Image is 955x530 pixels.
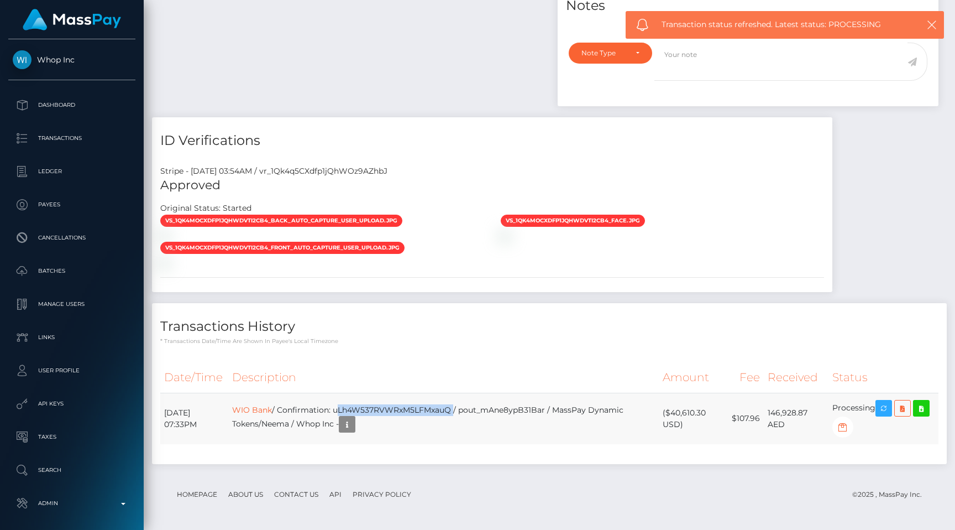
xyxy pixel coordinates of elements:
span: Transaction status refreshed. Latest status: PROCESSING [662,19,903,30]
p: Payees [13,196,131,213]
a: Privacy Policy [348,486,416,503]
a: Homepage [172,486,222,503]
th: Amount [659,362,728,393]
th: Date/Time [160,362,228,393]
a: WIO Bank [232,405,272,415]
a: Cancellations [8,224,135,252]
p: Ledger [13,163,131,180]
a: User Profile [8,357,135,384]
a: Ledger [8,158,135,185]
img: Whop Inc [13,50,32,69]
p: Transactions [13,130,131,147]
p: Batches [13,263,131,279]
th: Status [828,362,938,393]
span: vs_1Qk4moCXdfp1jQhWDVTI2CB4_face.jpg [501,215,645,227]
h7: Original Status: Started [160,203,251,213]
a: Batches [8,257,135,285]
a: Taxes [8,423,135,451]
span: vs_1Qk4moCXdfp1jQhWDVTI2CB4_front_auto_capture_user_upload.jpg [160,242,405,254]
button: Note Type [569,43,652,64]
th: Description [228,362,659,393]
img: vr_1Qk4q5CXdfp1jQhWOz9AZhbJfile_1Qk4pzCXdfp1jQhWLJ96Z9xc [501,231,510,240]
th: Fee [728,362,764,393]
div: © 2025 , MassPay Inc. [852,489,930,501]
div: Note Type [581,49,627,58]
a: Links [8,324,135,351]
td: Processing [828,393,938,444]
td: [DATE] 07:33PM [160,393,228,444]
span: vs_1Qk4moCXdfp1jQhWDVTI2CB4_back_auto_capture_user_upload.jpg [160,215,402,227]
a: Search [8,456,135,484]
p: Links [13,329,131,346]
img: vr_1Qk4q5CXdfp1jQhWOz9AZhbJfile_1Qk4pUCXdfp1jQhWkrnGCNq9 [160,231,169,240]
img: vr_1Qk4q5CXdfp1jQhWOz9AZhbJfile_1Qk4p8CXdfp1jQhWX2NmOKNC [160,258,169,267]
p: * Transactions date/time are shown in payee's local timezone [160,337,938,345]
p: User Profile [13,362,131,379]
td: $107.96 [728,393,764,444]
p: Search [13,462,131,479]
p: Dashboard [13,97,131,113]
p: Manage Users [13,296,131,313]
th: Received [764,362,828,393]
a: Manage Users [8,290,135,318]
img: MassPay Logo [23,9,121,30]
span: Whop Inc [8,55,135,65]
h5: Approved [160,177,824,194]
a: API [325,486,346,503]
td: 146,928.87 AED [764,393,828,444]
a: Contact Us [270,486,323,503]
p: Admin [13,495,131,512]
p: Taxes [13,429,131,445]
p: Cancellations [13,230,131,246]
a: Admin [8,490,135,517]
a: Payees [8,191,135,219]
h4: Transactions History [160,317,938,336]
h4: ID Verifications [160,131,824,150]
a: Transactions [8,124,135,152]
div: Stripe - [DATE] 03:54AM / vr_1Qk4q5CXdfp1jQhWOz9AZhbJ [152,165,832,177]
td: ($40,610.30 USD) [659,393,728,444]
p: API Keys [13,396,131,412]
a: API Keys [8,390,135,418]
td: / Confirmation: uLh4W537RVWRxM5LFMxauQ / pout_mAne8ypB31Bar / MassPay Dynamic Tokens/Neema / Whop... [228,393,659,444]
a: Dashboard [8,91,135,119]
a: About Us [224,486,267,503]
